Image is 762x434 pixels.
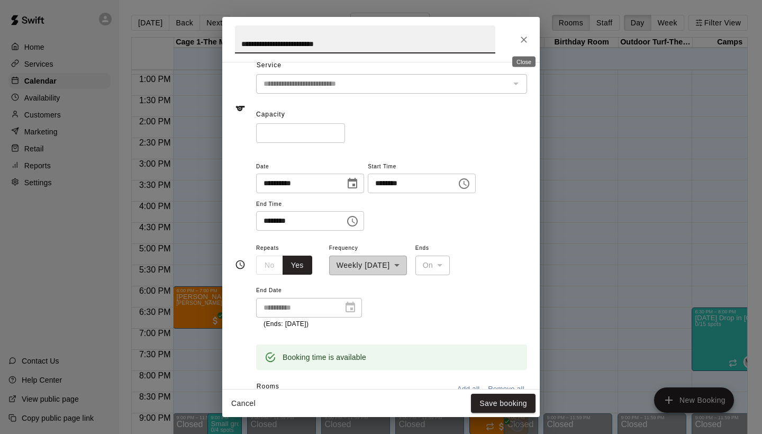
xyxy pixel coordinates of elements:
[283,348,366,367] div: Booking time is available
[368,160,476,174] span: Start Time
[256,74,527,94] div: The service of an existing booking cannot be changed
[485,381,527,397] button: Remove all
[471,394,536,413] button: Save booking
[256,197,364,212] span: End Time
[257,383,279,390] span: Rooms
[283,256,312,275] button: Yes
[264,319,355,330] p: (Ends: [DATE])
[451,381,485,397] button: Add all
[256,111,285,118] span: Capacity
[342,211,363,232] button: Choose time, selected time is 8:00 PM
[256,160,364,174] span: Date
[235,103,246,114] svg: Service
[256,241,321,256] span: Repeats
[329,241,407,256] span: Frequency
[256,256,312,275] div: outlined button group
[415,256,450,275] div: On
[342,173,363,194] button: Choose date, selected date is Sep 9, 2025
[257,61,282,69] span: Service
[256,284,362,298] span: End Date
[453,173,475,194] button: Choose time, selected time is 7:00 PM
[226,394,260,413] button: Cancel
[235,259,246,270] svg: Timing
[415,241,450,256] span: Ends
[512,57,536,67] div: Close
[514,30,533,49] button: Close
